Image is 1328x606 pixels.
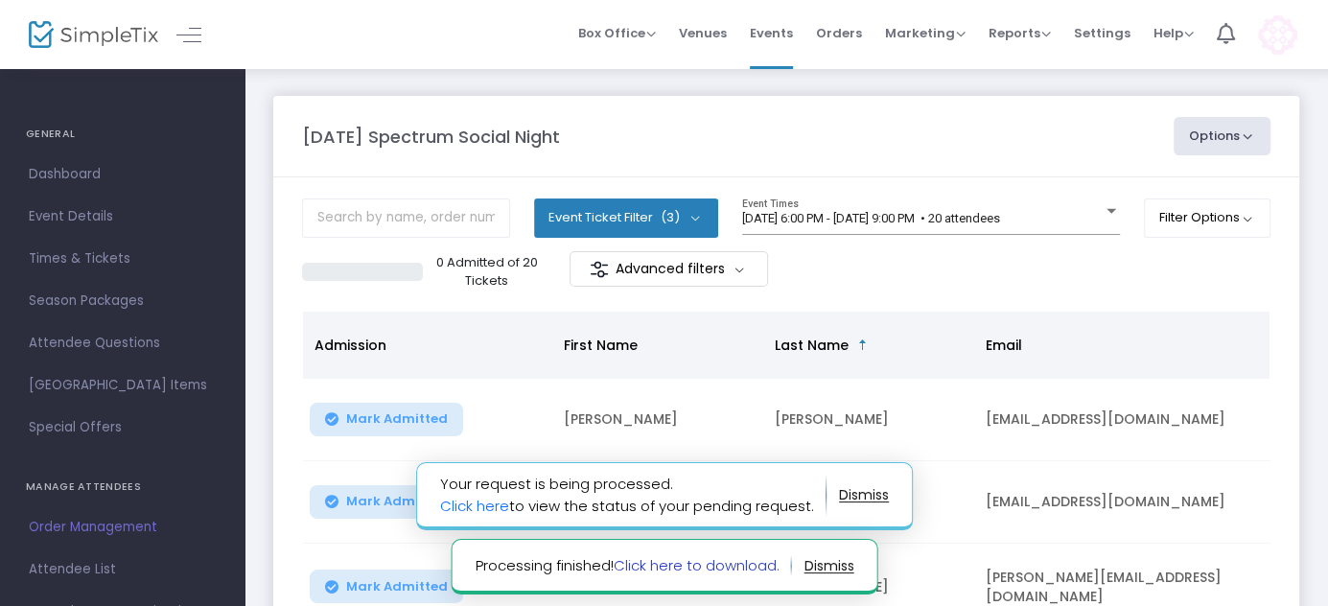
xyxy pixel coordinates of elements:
button: dismiss [804,550,853,581]
span: Sortable [855,338,871,353]
h4: MANAGE ATTENDEES [26,468,219,506]
span: Mark Admitted [346,411,448,427]
span: First Name [564,336,638,355]
span: Attendee Questions [29,331,216,356]
td: [EMAIL_ADDRESS][DOMAIN_NAME] [974,461,1262,544]
img: filter [590,260,609,279]
span: Marketing [885,24,966,42]
button: Mark Admitted [310,485,463,519]
span: Dashboard [29,162,216,187]
span: Special Offers [29,415,216,440]
span: Mark Admitted [346,494,448,509]
a: Click here [440,496,509,516]
button: Options [1174,117,1271,155]
button: Mark Admitted [310,403,463,436]
td: [PERSON_NAME] [552,379,763,461]
span: (3) [661,210,680,225]
span: [GEOGRAPHIC_DATA] Items [29,373,216,398]
p: 0 Admitted of 20 Tickets [431,253,543,291]
span: Admission [315,336,386,355]
span: Times & Tickets [29,246,216,271]
button: Event Ticket Filter(3) [534,198,718,237]
span: Help [1153,24,1194,42]
td: [PERSON_NAME] [763,379,974,461]
span: Event Details [29,204,216,229]
a: Click here to download. [613,555,779,575]
span: Season Packages [29,289,216,314]
button: Mark Admitted [310,570,463,603]
span: Order Management [29,515,216,540]
span: Reports [989,24,1051,42]
span: Venues [679,9,727,58]
span: Processing finished! [475,555,791,577]
span: Orders [816,9,862,58]
span: Settings [1074,9,1130,58]
span: Last Name [775,336,849,355]
input: Search by name, order number, email, ip address [302,198,510,238]
span: [DATE] 6:00 PM - [DATE] 9:00 PM • 20 attendees [742,211,1000,225]
m-panel-title: [DATE] Spectrum Social Night [302,124,560,150]
button: Filter Options [1144,198,1271,237]
span: Attendee List [29,557,216,582]
span: Box Office [578,24,656,42]
span: Events [750,9,793,58]
span: Your request is being processed. to view the status of your pending request. [440,474,827,517]
td: [PERSON_NAME] [552,461,763,544]
span: Mark Admitted [346,579,448,594]
td: [EMAIL_ADDRESS][DOMAIN_NAME] [974,379,1262,461]
span: Email [986,336,1022,355]
td: [PERSON_NAME] [763,461,974,544]
m-button: Advanced filters [570,251,768,287]
h4: GENERAL [26,115,219,153]
button: dismiss [839,480,889,511]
